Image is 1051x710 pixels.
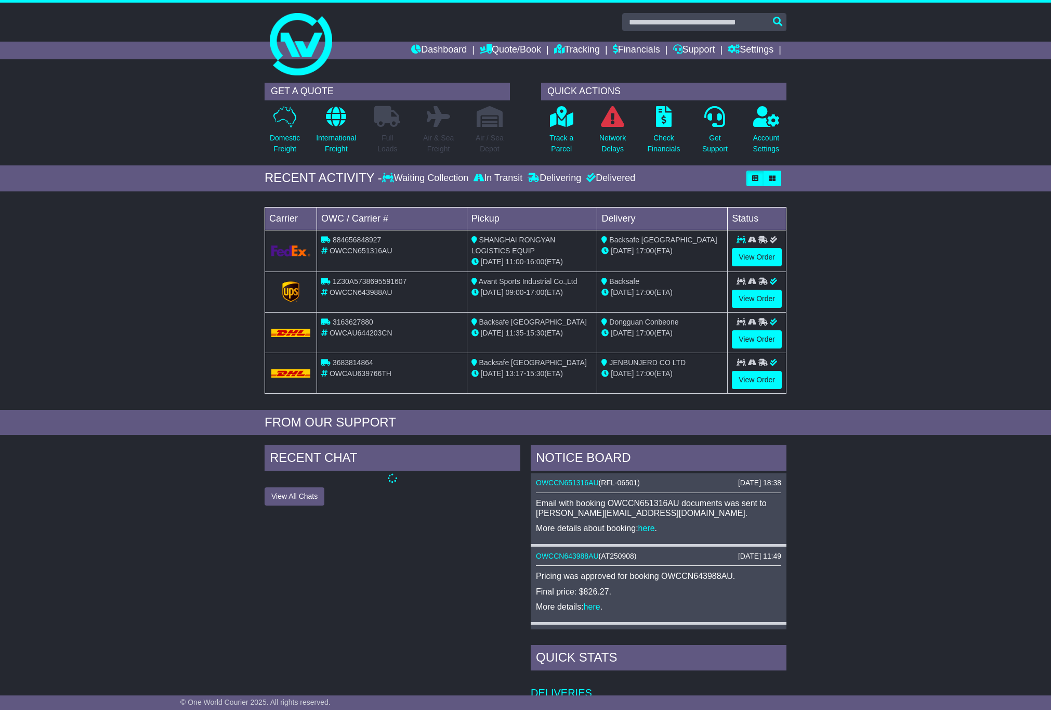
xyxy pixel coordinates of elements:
[647,106,681,160] a: CheckFinancials
[382,173,471,184] div: Waiting Collection
[506,288,524,296] span: 09:00
[282,281,300,302] img: GetCarrierServiceLogo
[673,42,715,59] a: Support
[333,318,373,326] span: 3163627880
[636,329,654,337] span: 17:00
[702,106,728,160] a: GetSupport
[333,236,381,244] span: 884656848927
[728,207,786,230] td: Status
[531,673,786,700] td: Deliveries
[609,277,639,286] span: Backsafe
[601,246,723,256] div: (ETA)
[584,173,635,184] div: Delivered
[702,133,728,154] p: Get Support
[536,479,599,487] a: OWCCN651316AU
[265,83,510,100] div: GET A QUOTE
[531,445,786,473] div: NOTICE BOARD
[471,256,593,267] div: - (ETA)
[411,42,467,59] a: Dashboard
[180,698,331,706] span: © One World Courier 2025. All rights reserved.
[525,173,584,184] div: Delivering
[481,288,504,296] span: [DATE]
[732,330,782,348] a: View Order
[531,645,786,673] div: Quick Stats
[638,524,655,533] a: here
[611,247,634,255] span: [DATE]
[265,207,317,230] td: Carrier
[613,42,660,59] a: Financials
[732,371,782,389] a: View Order
[330,288,392,296] span: OWCCN643988AU
[330,247,392,255] span: OWCCN651316AU
[481,257,504,266] span: [DATE]
[601,552,634,560] span: AT250908
[636,247,654,255] span: 17:00
[481,369,504,378] span: [DATE]
[526,369,544,378] span: 15:30
[536,523,781,533] p: More details about booking: .
[423,133,454,154] p: Air & Sea Freight
[609,318,678,326] span: Dongguan Conbeone
[753,106,780,160] a: AccountSettings
[601,368,723,379] div: (ETA)
[480,42,541,59] a: Quote/Book
[471,328,593,339] div: - (ETA)
[753,133,780,154] p: Account Settings
[541,83,786,100] div: QUICK ACTIONS
[265,487,324,506] button: View All Chats
[554,42,600,59] a: Tracking
[479,318,587,326] span: Backsafe [GEOGRAPHIC_DATA]
[270,133,300,154] p: Domestic Freight
[316,133,356,154] p: International Freight
[471,173,525,184] div: In Transit
[611,288,634,296] span: [DATE]
[549,106,574,160] a: Track aParcel
[728,42,773,59] a: Settings
[536,552,781,561] div: ( )
[636,369,654,378] span: 17:00
[601,479,637,487] span: RFL-06501
[471,287,593,298] div: - (ETA)
[330,329,392,337] span: OWCAU644203CN
[732,248,782,266] a: View Order
[601,287,723,298] div: (ETA)
[317,207,467,230] td: OWC / Carrier #
[599,106,626,160] a: NetworkDelays
[316,106,357,160] a: InternationalFreight
[536,587,781,597] p: Final price: $826.27.
[467,207,597,230] td: Pickup
[536,602,781,612] p: More details: .
[526,329,544,337] span: 15:30
[601,328,723,339] div: (ETA)
[732,290,782,308] a: View Order
[271,329,310,337] img: DHL.png
[536,498,781,518] p: Email with booking OWCCN651316AU documents was sent to [PERSON_NAME][EMAIL_ADDRESS][DOMAIN_NAME].
[549,133,573,154] p: Track a Parcel
[479,358,587,367] span: Backsafe [GEOGRAPHIC_DATA]
[611,329,634,337] span: [DATE]
[265,171,382,186] div: RECENT ACTIVITY -
[269,106,300,160] a: DomesticFreight
[584,602,600,611] a: here
[271,369,310,378] img: DHL.png
[271,246,310,256] img: GetCarrierServiceLogo
[479,277,577,286] span: Avant Sports Industrial Co.,Ltd
[506,369,524,378] span: 13:17
[648,133,680,154] p: Check Financials
[471,368,593,379] div: - (ETA)
[265,415,786,430] div: FROM OUR SUPPORT
[609,236,717,244] span: Backsafe [GEOGRAPHIC_DATA]
[333,358,373,367] span: 3683814864
[536,479,781,487] div: ( )
[481,329,504,337] span: [DATE]
[526,257,544,266] span: 16:00
[265,445,520,473] div: RECENT CHAT
[738,479,781,487] div: [DATE] 18:38
[599,133,626,154] p: Network Delays
[536,552,599,560] a: OWCCN643988AU
[330,369,391,378] span: OWCAU639766TH
[611,369,634,378] span: [DATE]
[333,277,406,286] span: 1Z30A5738695591607
[374,133,400,154] p: Full Loads
[738,552,781,561] div: [DATE] 11:49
